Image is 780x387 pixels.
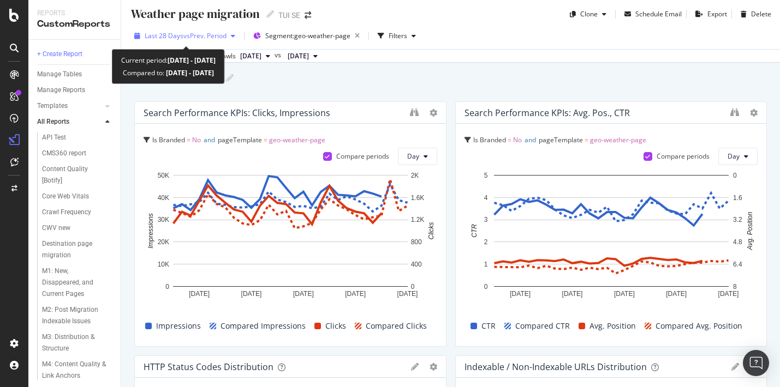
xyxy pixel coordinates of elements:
div: Filters [389,31,407,40]
button: Filters [373,27,420,45]
div: Core Web Vitals [42,191,89,202]
button: [DATE] [236,50,275,63]
b: [DATE] - [DATE] [164,68,214,77]
div: API Test [42,132,66,143]
text: 8 [733,283,737,291]
a: + Create Report [37,49,113,60]
text: 4.8 [733,238,742,246]
text: [DATE] [614,290,634,298]
div: Crawl Frequency [42,207,91,218]
text: [DATE] [189,290,210,298]
a: CWV new [42,222,113,234]
text: 6.4 [733,261,742,268]
div: Manage Tables [37,69,82,80]
text: 4 [484,194,487,202]
text: 20K [158,238,169,246]
a: All Reports [37,116,102,128]
button: Clone [565,5,611,23]
button: Day [398,148,437,165]
div: Open Intercom Messenger [743,350,769,376]
span: Last 28 Days [145,31,183,40]
i: Edit report name [226,74,234,82]
button: Delete [736,5,771,23]
text: [DATE] [293,290,314,298]
span: = [264,135,267,144]
div: Schedule Email [635,9,682,19]
button: Export [691,5,727,23]
div: Search Performance KPIs: Clicks, Impressions [144,107,330,118]
span: vs [275,50,283,60]
span: Is Branded [473,135,506,144]
text: 50K [158,172,169,179]
a: Core Web Vitals [42,191,113,202]
button: Segment:geo-weather-page [249,27,364,45]
button: Last 28 DaysvsPrev. Period [130,27,240,45]
div: Search Performance KPIs: Clicks, ImpressionsIs Branded = NoandpageTemplate = geo-weather-pageComp... [134,101,446,347]
div: Current period: [121,54,216,66]
div: Content Quality [Botify] [42,164,103,186]
a: M1: New, Disappeared, and Current Pages [42,265,113,300]
div: Search Performance KPIs: Avg. Pos., CTRIs Branded = NoandpageTemplate = geo-weather-pageCompare p... [455,101,767,347]
div: M4: Content Quality & Link Anchors [42,359,106,382]
text: [DATE] [562,290,582,298]
span: vs Prev. Period [183,31,227,40]
text: Clicks [427,222,435,240]
div: + Create Report [37,49,82,60]
a: Crawl Frequency [42,207,113,218]
span: Compared CTR [515,319,570,332]
span: 2025 Aug. 2nd [288,51,309,61]
text: [DATE] [241,290,262,298]
a: Manage Tables [37,69,113,80]
div: Compare periods [336,152,389,161]
span: = [508,135,511,144]
span: Segment: geo-weather-page [265,31,350,40]
i: Edit report name [266,10,274,18]
div: gear [430,363,437,371]
span: pageTemplate [539,135,583,144]
span: = [585,135,588,144]
span: Compared Impressions [221,319,306,332]
button: Schedule Email [620,5,682,23]
a: M2: Post Migration Indexable Issues [42,304,113,327]
div: Destination page migration [42,238,105,261]
text: 0 [484,283,487,291]
b: [DATE] - [DATE] [168,56,216,65]
span: and [525,135,536,144]
text: Avg. Position [746,211,754,250]
div: Reports [37,9,112,18]
div: CWV new [42,222,70,234]
span: Compared Avg. Position [656,319,742,332]
text: 3 [484,216,487,223]
div: Clone [580,9,598,19]
div: TUI SE [278,10,300,21]
div: binoculars [410,108,419,117]
div: Weather page migration [130,5,260,22]
div: Export [707,9,727,19]
span: Clicks [325,319,346,332]
text: CTR [470,224,478,238]
div: M3: Distribution & Structure [42,331,105,354]
text: 40K [158,194,169,202]
a: Destination page migration [42,238,113,261]
span: Day [407,152,419,161]
span: Day [728,152,740,161]
div: Delete [751,9,771,19]
div: M1: New, Disappeared, and Current Pages [42,265,107,300]
text: 1.6 [733,194,742,202]
a: API Test [42,132,113,143]
div: arrow-right-arrow-left [305,11,311,19]
span: Avg. Position [590,319,636,332]
text: 30K [158,216,169,223]
text: 3.2 [733,216,742,223]
a: CMS360 report [42,148,113,159]
svg: A chart. [144,170,437,309]
div: Search Performance KPIs: Avg. Pos., CTR [465,107,630,118]
a: Content Quality [Botify] [42,164,113,186]
a: Manage Reports [37,84,113,96]
text: [DATE] [666,290,687,298]
div: HTTP Status Codes Distribution [144,361,273,372]
text: 0 [733,172,737,179]
span: Impressions [156,319,201,332]
div: Indexable / Non-Indexable URLs Distribution [465,361,647,372]
text: Impressions [147,213,154,249]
